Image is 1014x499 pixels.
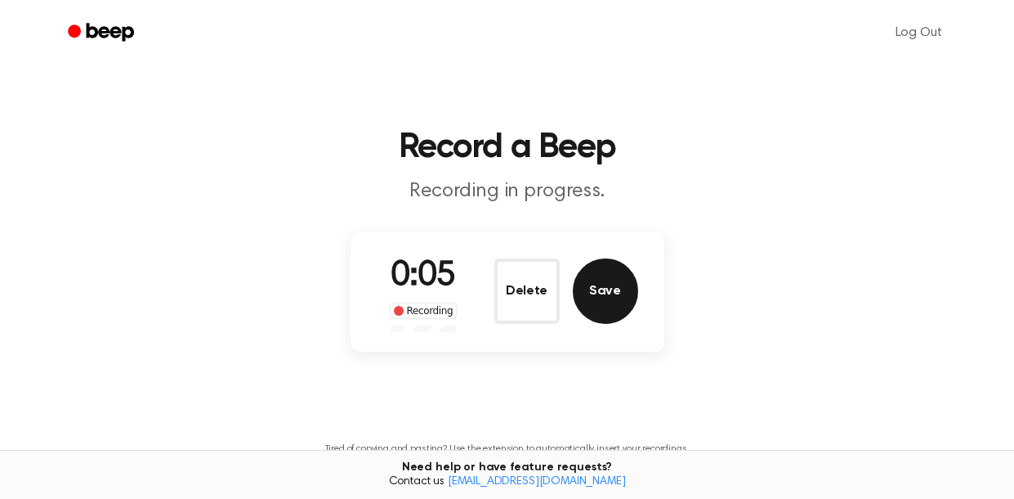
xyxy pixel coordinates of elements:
h1: Record a Beep [89,131,926,165]
a: Log Out [879,13,958,52]
span: 0:05 [391,259,456,294]
a: Beep [56,17,149,49]
p: Tired of copying and pasting? Use the extension to automatically insert your recordings. [325,443,690,456]
button: Save Audio Record [573,258,638,324]
p: Recording in progress. [194,178,821,205]
a: [EMAIL_ADDRESS][DOMAIN_NAME] [448,476,626,488]
button: Delete Audio Record [494,258,560,324]
span: Contact us [10,475,1004,490]
div: Recording [390,303,458,319]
